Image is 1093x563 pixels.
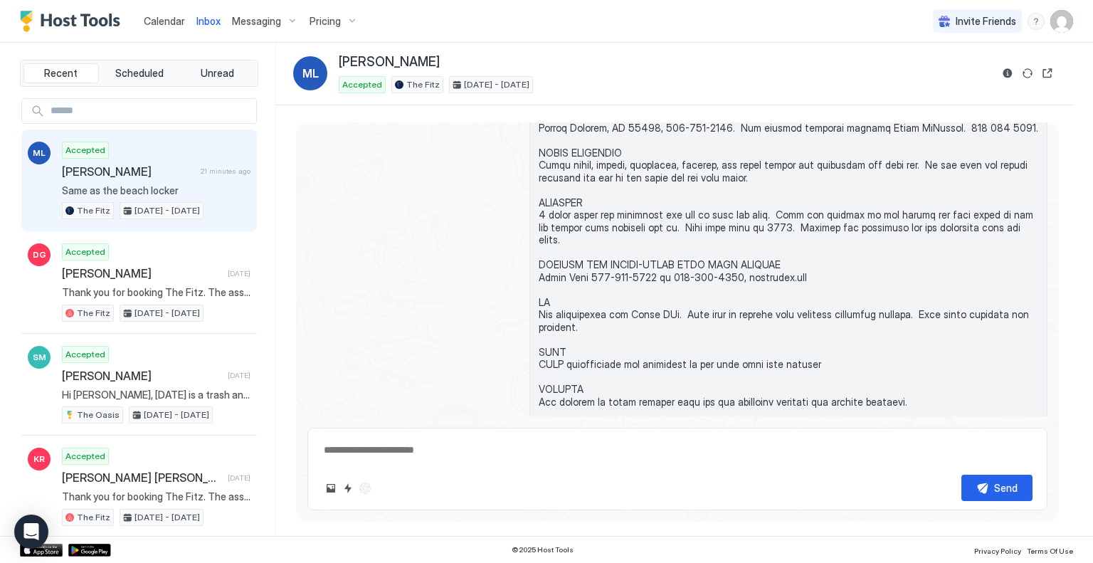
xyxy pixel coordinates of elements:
a: Host Tools Logo [20,11,127,32]
span: The Oasis [77,409,120,421]
span: ML [302,65,319,82]
span: Accepted [65,450,105,463]
span: [DATE] - [DATE] [134,307,200,320]
span: 21 minutes ago [201,167,250,176]
span: [DATE] [228,473,250,483]
span: The Fitz [77,307,110,320]
button: Reservation information [999,65,1016,82]
span: Pricing [310,15,341,28]
span: DG [33,248,46,261]
span: Same as the beach locker [62,184,250,197]
a: Inbox [196,14,221,28]
span: [PERSON_NAME] [PERSON_NAME] [62,470,222,485]
button: Send [961,475,1033,501]
span: The Fitz [77,511,110,524]
button: Recent [23,63,99,83]
span: SM [33,351,46,364]
span: [DATE] [228,371,250,380]
span: Accepted [65,348,105,361]
span: [DATE] - [DATE] [464,78,529,91]
a: Calendar [144,14,185,28]
span: Thank you for booking The Fitz. The association management that manages this beautiful property m... [62,286,250,299]
span: The Fitz [406,78,440,91]
span: Scheduled [115,67,164,80]
button: Open reservation [1039,65,1056,82]
span: Terms Of Use [1027,547,1073,555]
span: ML [33,147,46,159]
a: Google Play Store [68,544,111,557]
span: [DATE] - [DATE] [134,511,200,524]
span: Calendar [144,15,185,27]
button: Quick reply [339,480,357,497]
div: tab-group [20,60,258,87]
span: © 2025 Host Tools [512,545,574,554]
span: Accepted [65,144,105,157]
input: Input Field [45,99,256,123]
span: [PERSON_NAME] [62,164,195,179]
button: Scheduled [102,63,177,83]
span: [PERSON_NAME] [62,266,222,280]
div: Open Intercom Messenger [14,515,48,549]
span: Recent [44,67,78,80]
span: [DATE] - [DATE] [144,409,209,421]
span: [PERSON_NAME] [339,54,440,70]
span: [DATE] - [DATE] [134,204,200,217]
span: [PERSON_NAME] [62,369,222,383]
a: Privacy Policy [974,542,1021,557]
span: Accepted [65,246,105,258]
button: Upload image [322,480,339,497]
span: Messaging [232,15,281,28]
span: KR [33,453,45,465]
span: Privacy Policy [974,547,1021,555]
span: Unread [201,67,234,80]
span: Accepted [342,78,382,91]
span: Hi [PERSON_NAME], [DATE] is a trash and recycling pick-up day. If you're able, please bring the t... [62,389,250,401]
a: Terms Of Use [1027,542,1073,557]
a: App Store [20,544,63,557]
span: Thank you for booking The Fitz. The association management that manages this beautiful property m... [62,490,250,503]
span: [DATE] [228,269,250,278]
span: The Fitz [77,204,110,217]
button: Sync reservation [1019,65,1036,82]
span: Inbox [196,15,221,27]
button: Unread [179,63,255,83]
div: Send [994,480,1018,495]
